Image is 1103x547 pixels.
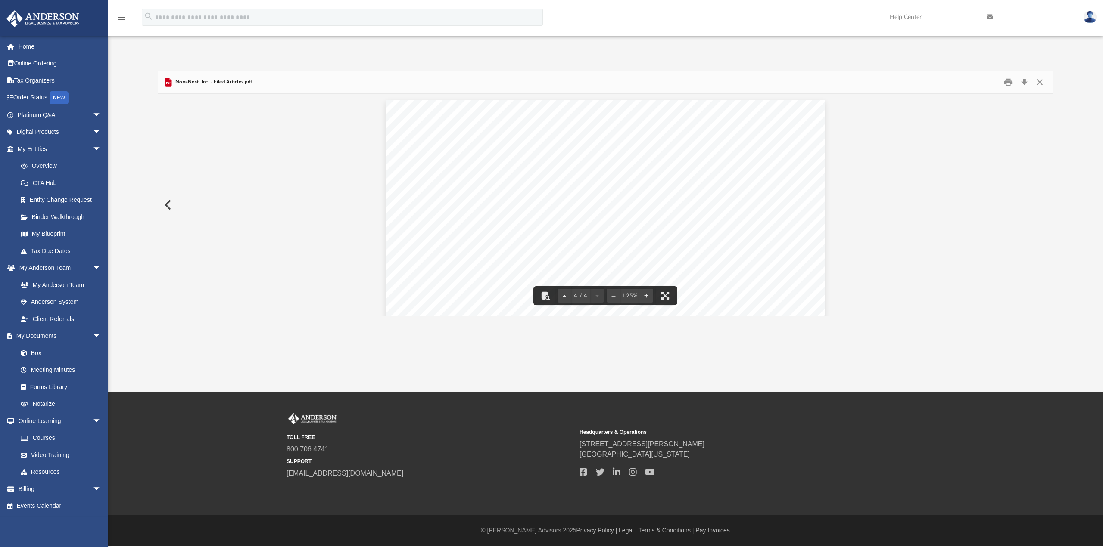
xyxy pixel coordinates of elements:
a: Anderson System [12,294,110,311]
span: arrow_drop_down [93,106,110,124]
a: Home [6,38,114,55]
a: menu [116,16,127,22]
a: [EMAIL_ADDRESS][DOMAIN_NAME] [287,470,403,477]
a: Legal | [619,527,637,534]
small: SUPPORT [287,457,573,465]
button: Toggle findbar [536,286,555,305]
a: CTA Hub [12,174,114,192]
a: Notarize [12,396,110,413]
a: Order StatusNEW [6,89,114,107]
button: Previous page [558,286,571,305]
small: TOLL FREE [287,433,573,441]
i: search [144,12,153,21]
a: Entity Change Request [12,192,114,209]
a: Box [12,344,106,362]
a: Digital Productsarrow_drop_down [6,124,114,141]
div: Document Viewer [158,94,1053,316]
a: My Anderson Team [12,276,106,294]
button: Close [1032,76,1047,89]
a: Binder Walkthrough [12,208,114,226]
a: Client Referrals [12,310,110,328]
div: File preview [158,94,1053,316]
a: My Anderson Teamarrow_drop_down [6,260,110,277]
span: 4 / 4 [571,293,590,299]
span: arrow_drop_down [93,260,110,277]
a: Tax Organizers [6,72,114,89]
a: Tax Due Dates [12,242,114,260]
span: arrow_drop_down [93,412,110,430]
span: arrow_drop_down [93,480,110,498]
a: [GEOGRAPHIC_DATA][US_STATE] [580,451,690,458]
a: Meeting Minutes [12,362,110,379]
i: menu [116,12,127,22]
img: User Pic [1084,11,1097,23]
a: Events Calendar [6,498,114,515]
button: Previous File [158,193,177,217]
div: Preview [158,71,1053,316]
div: NEW [50,91,69,104]
img: Anderson Advisors Platinum Portal [287,413,338,424]
a: Video Training [12,446,106,464]
a: Pay Invoices [695,527,729,534]
div: © [PERSON_NAME] Advisors 2025 [108,526,1103,535]
div: Current zoom level [620,293,639,299]
a: Courses [12,430,110,447]
a: Billingarrow_drop_down [6,480,114,498]
a: Overview [12,158,114,175]
small: Headquarters & Operations [580,428,866,436]
button: Zoom out [607,286,620,305]
a: My Entitiesarrow_drop_down [6,140,114,158]
button: Download [1017,76,1032,89]
span: NovaNest, Inc. - Filed Articles.pdf [174,78,252,86]
button: 4 / 4 [571,286,590,305]
a: Online Learningarrow_drop_down [6,412,110,430]
span: arrow_drop_down [93,328,110,345]
a: My Blueprint [12,226,110,243]
a: 800.706.4741 [287,445,329,453]
a: Resources [12,464,110,481]
a: My Documentsarrow_drop_down [6,328,110,345]
button: Zoom in [639,286,653,305]
a: Privacy Policy | [576,527,617,534]
a: Online Ordering [6,55,114,72]
a: Platinum Q&Aarrow_drop_down [6,106,114,124]
span: arrow_drop_down [93,124,110,141]
span: arrow_drop_down [93,140,110,158]
button: Print [1000,76,1017,89]
a: Forms Library [12,378,106,396]
img: Anderson Advisors Platinum Portal [4,10,82,27]
button: Enter fullscreen [656,286,675,305]
a: [STREET_ADDRESS][PERSON_NAME] [580,440,704,448]
a: Terms & Conditions | [639,527,694,534]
